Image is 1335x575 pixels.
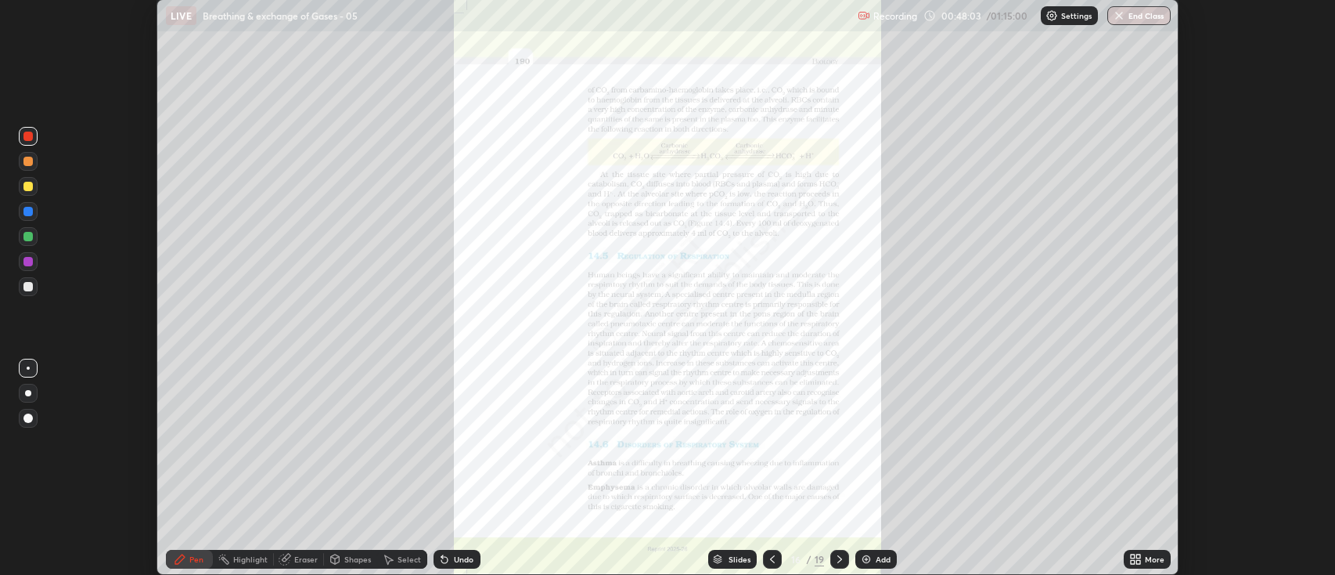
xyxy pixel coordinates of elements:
p: Settings [1061,12,1092,20]
div: Add [876,555,891,563]
img: add-slide-button [860,553,873,566]
div: Slides [729,555,750,563]
div: Highlight [233,555,268,563]
div: Undo [454,555,473,563]
div: More [1145,555,1164,563]
img: class-settings-icons [1045,9,1058,22]
img: end-class-cross [1113,9,1125,22]
img: recording.375f2c34.svg [858,9,870,22]
button: End Class [1107,6,1171,25]
div: Shapes [344,555,371,563]
p: LIVE [171,9,192,22]
div: Select [398,555,421,563]
div: 16 [788,555,804,564]
p: Breathing & exchange of Gases - 05 [203,9,358,22]
div: Eraser [294,555,318,563]
div: / [807,555,811,564]
p: Recording [873,10,917,22]
div: 19 [815,552,824,566]
div: Pen [189,555,203,563]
